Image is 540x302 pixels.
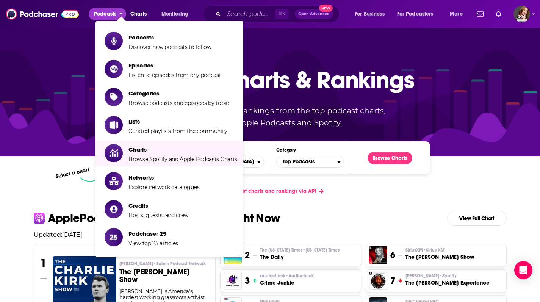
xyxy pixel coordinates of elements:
div: Open Intercom Messenger [514,261,532,279]
span: Hosts, guests, and crew [128,212,188,219]
span: Monitoring [161,9,188,19]
span: For Podcasters [397,9,434,19]
h3: The Daily [260,253,340,261]
span: Open Advanced [298,12,330,16]
a: [PERSON_NAME]•SpotifyThe [PERSON_NAME] Experience [405,273,490,286]
span: audiochuck [260,273,314,279]
span: Categories [128,90,229,97]
span: [PERSON_NAME] [119,261,206,267]
button: Browse Charts [368,152,412,164]
a: Show notifications dropdown [474,8,487,20]
h3: Crime Junkie [260,279,314,286]
span: More [450,9,463,19]
span: Top Podcasts [277,155,337,168]
h3: The [PERSON_NAME] Show [405,253,474,261]
button: Categories [276,156,344,168]
p: Joe Rogan • Spotify [405,273,490,279]
h3: The [PERSON_NAME] Show [119,268,209,283]
a: SiriusXM•Sirius XMThe [PERSON_NAME] Show [405,247,474,261]
span: View top 25 articles [128,240,178,247]
p: Charlie Kirk • Salem Podcast Network [119,261,209,267]
span: The [US_STATE] Times [260,247,340,253]
span: Logged in as pamelastevensmedia [513,6,530,22]
a: Charts [125,8,151,20]
a: View Full Chart [447,211,507,226]
img: Podchaser - Follow, Share and Rate Podcasts [6,7,79,21]
span: Curated playlists from the community [128,128,227,135]
img: The Megyn Kelly Show [369,246,387,264]
h3: 7 [390,275,395,286]
p: Up-to-date popularity rankings from the top podcast charts, including Apple Podcasts and Spotify. [140,105,401,129]
h3: 1 [40,256,47,270]
span: Discover new podcasts to follow [128,44,211,50]
img: The Joe Rogan Experience [369,272,387,290]
span: Listen to episodes from any podcast [128,72,221,78]
span: • Audiochuck [285,273,314,279]
h3: The [PERSON_NAME] Experience [405,279,490,286]
a: [PERSON_NAME]•Salem Podcast NetworkThe [PERSON_NAME] Show [119,261,209,288]
p: Apple Podcasts Top U.S. Podcasts Right Now [48,212,280,224]
span: Episodes [128,62,221,69]
button: open menu [392,8,445,20]
span: Podcasts [94,9,116,19]
button: Open AdvancedNew [295,9,333,19]
span: [PERSON_NAME] [405,273,457,279]
p: The New York Times • New York Times [260,247,340,253]
button: close menu [89,8,126,20]
span: Charts [130,9,147,19]
img: User Profile [513,6,530,22]
span: • Salem Podcast Network [153,261,206,266]
button: open menu [349,8,394,20]
span: Charts [128,146,237,153]
p: SiriusXM • Sirius XM [405,247,474,253]
h3: 6 [390,249,395,261]
p: Updated: [DATE] [28,231,513,238]
p: Podcast Charts & Rankings [125,55,415,104]
span: • Sirius XM [423,247,445,253]
h3: 3 [245,275,250,286]
div: Search podcasts, credits, & more... [210,5,347,23]
span: Credits [128,202,188,209]
span: Browse podcasts and episodes by topic [128,100,229,106]
a: audiochuck•AudiochuckCrime Junkie [260,273,314,286]
span: Podchaser 25 [128,230,178,237]
p: audiochuck • Audiochuck [260,273,314,279]
p: Select a chart [55,166,90,180]
img: select arrow [80,175,103,182]
span: Explore network catalogues [128,184,199,191]
button: open menu [445,8,472,20]
button: open menu [156,8,198,20]
img: Crime Junkie [224,272,242,290]
input: Search podcasts, credits, & more... [224,8,275,20]
span: New [319,5,333,12]
span: Browse Spotify and Apple Podcasts Charts [128,156,237,163]
span: • Spotify [439,273,457,279]
a: Show notifications dropdown [493,8,504,20]
a: The [US_STATE] Times•[US_STATE] TimesThe Daily [260,247,340,261]
button: Show profile menu [513,6,530,22]
span: For Business [355,9,385,19]
span: Networks [128,174,199,181]
a: Get podcast charts and rankings via API [210,182,330,200]
img: apple Icon [34,213,45,224]
span: • [US_STATE] Times [302,247,340,253]
span: Podcasts [128,34,211,41]
span: Lists [128,118,227,125]
span: SiriusXM [405,247,445,253]
span: ⌘ K [275,9,289,19]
